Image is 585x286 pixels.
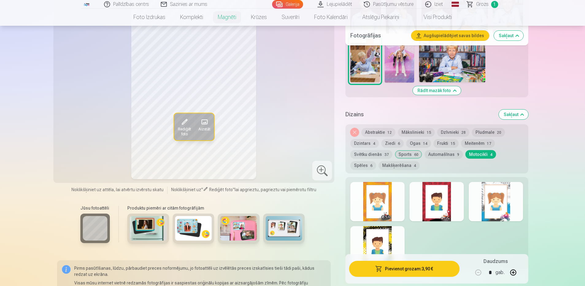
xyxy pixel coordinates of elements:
span: lai apgrieztu, pagrieztu vai piemērotu filtru [235,187,316,192]
span: 4 [490,153,492,157]
a: Krūzes [244,9,274,26]
span: Grozs [476,1,489,8]
button: Augšupielādējiet savas bildes [411,31,489,41]
span: 4 [373,141,375,146]
span: Noklikšķiniet uz [171,187,201,192]
button: Sakļaut [494,31,523,41]
button: Mākslinieki15 [398,128,435,137]
button: Spēles6 [350,161,376,170]
button: Ziedi6 [381,139,404,148]
a: Foto izdrukas [126,9,173,26]
span: Rediģēt foto [178,127,191,137]
button: Dzintars4 [350,139,379,148]
a: Magnēti [210,9,244,26]
h6: Produktu piemēri ar citām fotogrāfijām [125,205,307,211]
span: 60 [414,153,418,157]
span: 20 [497,130,501,135]
h5: Daudzums [483,258,508,265]
button: Rediģēt foto [174,114,194,141]
a: Suvenīri [274,9,307,26]
span: 37 [384,153,389,157]
a: Foto kalendāri [307,9,355,26]
button: Ogas14 [406,139,431,148]
button: Motocikli4 [465,150,496,159]
button: Meitenēm17 [461,139,495,148]
button: Svētku dienās37 [350,150,392,159]
button: Makšķerēšana4 [379,161,420,170]
img: /fa1 [83,2,90,6]
span: 17 [487,141,491,146]
span: Rediģēt foto [209,187,233,192]
span: 12 [387,130,392,135]
span: Aizstāt [198,127,210,132]
a: Atslēgu piekariņi [355,9,406,26]
span: 15 [451,141,455,146]
button: Sports60 [395,150,422,159]
span: " [233,187,235,192]
button: Dzīvnieki28 [437,128,469,137]
span: 15 [427,130,431,135]
span: 1 [491,1,498,8]
div: gab. [495,265,505,280]
button: Rādīt mazāk foto [413,86,461,95]
span: 28 [461,130,466,135]
span: 14 [423,141,427,146]
a: Komplekti [173,9,210,26]
span: " [201,187,203,192]
span: Noklikšķiniet uz attēla, lai atvērtu izvērstu skatu [71,187,164,193]
p: Pirms pasūtīšanas, lūdzu, pārbaudiet preces noformējumu, jo fotoattēli uz izvēlētās preces izskat... [74,265,326,278]
span: 9 [457,153,459,157]
span: 6 [398,141,400,146]
a: Visi produkti [406,9,459,26]
span: 6 [370,164,372,168]
button: Sakļaut [499,110,528,119]
button: Pludmale20 [472,128,505,137]
button: Pievienot grozam:3,90 € [349,261,459,277]
h5: Dizains [345,110,494,119]
button: Automašīnas9 [425,150,463,159]
span: 4 [414,164,416,168]
h6: Jūsu fotoattēli [80,205,110,211]
button: Aizstāt [194,114,214,141]
button: Abstraktie12 [361,128,395,137]
button: Frukti15 [433,139,459,148]
h5: Fotogrāfijas [350,31,406,40]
